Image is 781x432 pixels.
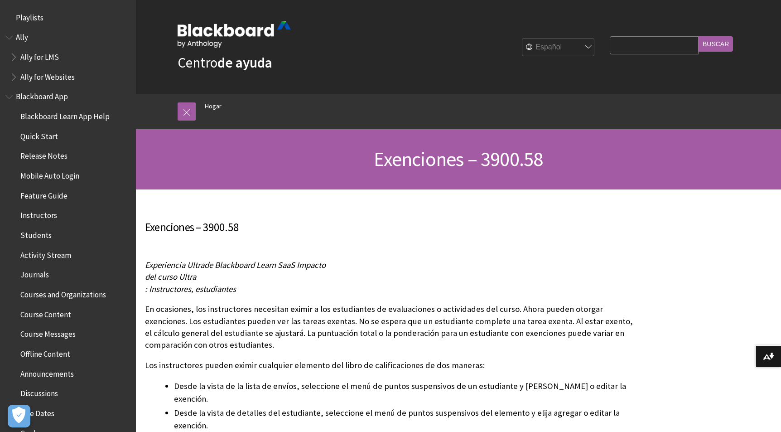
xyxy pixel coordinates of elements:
a: Hogar [205,101,222,112]
select: Selector de idioma del sitio [522,39,595,57]
button: Abrir preferencias [8,405,30,427]
font: Exenciones – 3900.58 [374,146,543,171]
font: del curso Ultra [145,272,196,282]
span: Announcements [20,366,74,379]
a: Centrode ayuda [178,53,272,72]
span: Ally [16,30,28,42]
span: Courses and Organizations [20,287,106,299]
font: Desde la vista de detalles del estudiante, seleccione el menú de puntos suspensivos del elemento ... [174,408,620,431]
span: Release Notes [20,149,67,161]
font: En ocasiones, los instructores necesitan eximir a los estudiantes de evaluaciones o actividades d... [145,304,633,350]
font: Experiencia Ultra [145,260,204,270]
span: Quick Start [20,129,58,141]
font: Centro [178,53,217,72]
font: Los instructores pueden eximir cualquier elemento del libro de calificaciones de dos maneras: [145,360,485,370]
font: Hogar [205,102,222,110]
input: Buscar [699,36,733,52]
span: Course Content [20,307,71,319]
span: Instructors [20,208,57,220]
img: Pizarra de Antología [178,21,291,48]
nav: Esquema del libro para listas de reproducción [5,10,130,25]
span: Playlists [16,10,43,22]
span: Discussions [20,386,58,398]
span: Students [20,228,52,240]
nav: Esquema del libro para Antología Ayuda de Ally [5,30,130,85]
span: Course Messages [20,327,76,339]
span: Mobile Auto Login [20,168,79,180]
span: Ally for Websites [20,69,75,82]
span: Offline Content [20,346,70,359]
font: : Instructores, estudiantes [145,284,236,294]
span: Blackboard App [16,89,68,102]
font: Exenciones – 3900.58 [145,220,239,234]
font: Desde la vista de la lista de envíos, seleccione el menú de puntos suspensivos de un estudiante y... [174,381,626,404]
font: de ayuda [217,53,272,72]
span: Feature Guide [20,188,67,200]
span: Journals [20,267,49,280]
span: Due Dates [20,406,54,418]
font: de Blackboard Learn SaaS Impacto [204,260,326,270]
span: Blackboard Learn App Help [20,109,110,121]
span: Ally for LMS [20,49,59,62]
span: Activity Stream [20,248,71,260]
